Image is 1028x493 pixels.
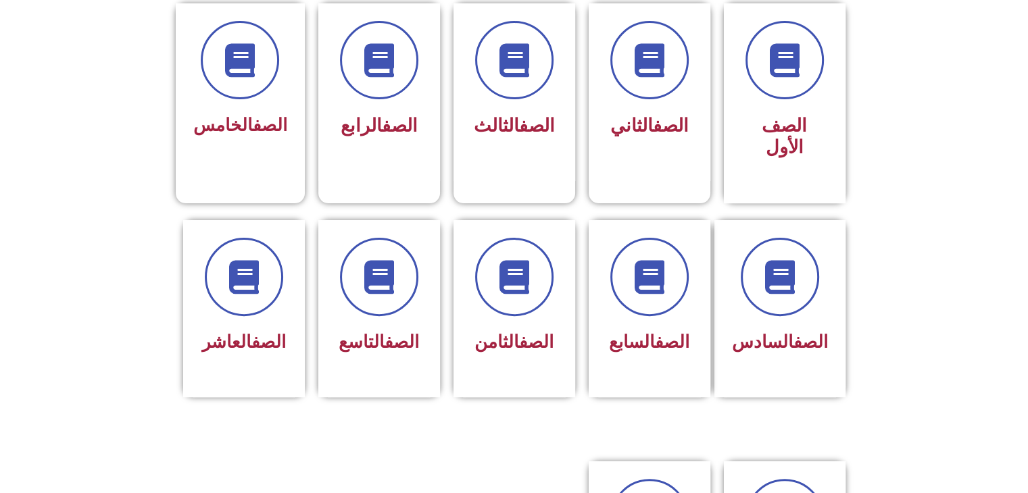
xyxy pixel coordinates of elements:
[382,115,418,136] a: الصف
[653,115,689,136] a: الصف
[762,115,807,158] span: الصف الأول
[202,332,286,352] span: العاشر
[474,115,555,136] span: الثالث
[474,332,554,352] span: الثامن
[519,332,554,352] a: الصف
[341,115,418,136] span: الرابع
[655,332,689,352] a: الصف
[253,115,287,135] a: الصف
[339,332,419,352] span: التاسع
[610,115,689,136] span: الثاني
[793,332,828,352] a: الصف
[609,332,689,352] span: السابع
[519,115,555,136] a: الصف
[251,332,286,352] a: الصف
[193,115,287,135] span: الخامس
[385,332,419,352] a: الصف
[732,332,828,352] span: السادس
